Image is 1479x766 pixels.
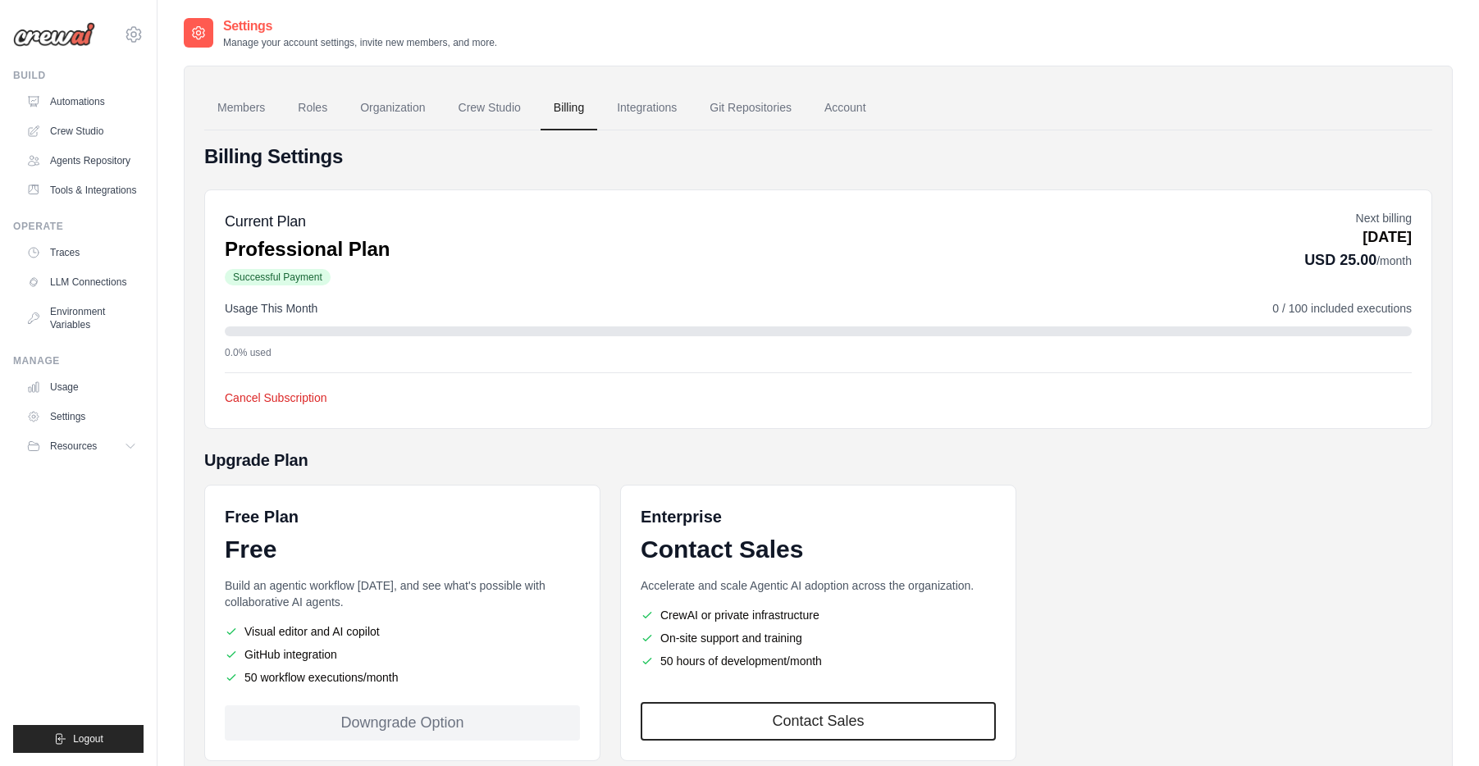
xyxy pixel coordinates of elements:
p: Build an agentic workflow [DATE], and see what's possible with collaborative AI agents. [225,577,580,610]
a: Git Repositories [696,86,805,130]
a: Traces [20,239,144,266]
a: Integrations [604,86,690,130]
li: Visual editor and AI copilot [225,623,580,640]
button: Resources [20,433,144,459]
a: Contact Sales [641,702,996,741]
a: Roles [285,86,340,130]
button: Logout [13,725,144,753]
p: [DATE] [1304,226,1412,248]
iframe: Chat Widget [1397,687,1479,766]
a: Organization [347,86,438,130]
span: 0 / 100 included executions [1272,300,1412,317]
div: Contact Sales [641,535,996,564]
span: Usage This Month [225,300,317,317]
p: Professional Plan [225,236,390,262]
a: Account [811,86,879,130]
a: Tools & Integrations [20,177,144,203]
h6: Free Plan [225,505,299,528]
li: GitHub integration [225,646,580,663]
p: Accelerate and scale Agentic AI adoption across the organization. [641,577,996,594]
h6: Enterprise [641,505,996,528]
div: Build [13,69,144,82]
li: On-site support and training [641,630,996,646]
a: Billing [541,86,597,130]
button: Cancel Subscription [225,390,327,406]
span: Logout [73,732,103,745]
span: /month [1376,254,1412,267]
a: Crew Studio [445,86,534,130]
li: 50 hours of development/month [641,653,996,669]
img: Logo [13,22,95,47]
span: Resources [50,440,97,453]
a: Members [204,86,278,130]
h2: Settings [223,16,497,36]
p: Next billing [1304,210,1412,226]
div: Free [225,535,580,564]
a: Crew Studio [20,118,144,144]
span: 0.0% used [225,346,272,359]
li: CrewAI or private infrastructure [641,607,996,623]
div: Operate [13,220,144,233]
a: Usage [20,374,144,400]
h5: Current Plan [225,210,390,233]
a: Automations [20,89,144,115]
span: Successful Payment [225,269,331,285]
h5: Upgrade Plan [204,449,1432,472]
a: Settings [20,404,144,430]
h4: Billing Settings [204,144,1432,170]
div: Downgrade Option [225,705,580,741]
p: USD 25.00 [1304,248,1412,271]
a: LLM Connections [20,269,144,295]
li: 50 workflow executions/month [225,669,580,686]
a: Environment Variables [20,299,144,338]
div: Manage [13,354,144,367]
a: Agents Repository [20,148,144,174]
p: Manage your account settings, invite new members, and more. [223,36,497,49]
